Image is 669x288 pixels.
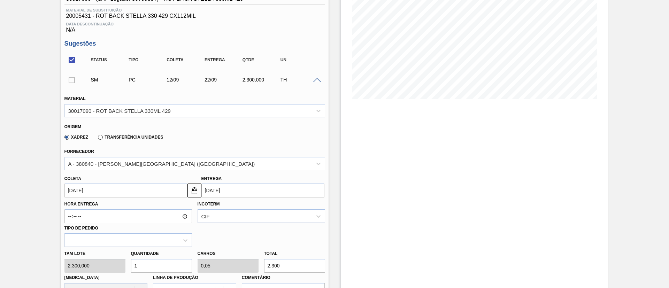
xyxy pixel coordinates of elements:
[153,275,198,280] label: Linha de Produção
[201,176,222,181] label: Entrega
[68,161,255,166] div: A - 380840 - [PERSON_NAME][GEOGRAPHIC_DATA] ([GEOGRAPHIC_DATA])
[66,8,323,12] span: Material de Substituição
[241,57,283,62] div: Qtde
[279,77,321,83] div: TH
[89,57,131,62] div: Status
[198,251,216,256] label: Carros
[64,19,325,33] div: N/A
[165,57,207,62] div: Coleta
[165,77,207,83] div: 12/09/2025
[201,184,324,197] input: dd/mm/yyyy
[64,40,325,47] h3: Sugestões
[64,199,192,209] label: Hora Entrega
[241,77,283,83] div: 2.300,000
[127,77,169,83] div: Pedido de Compra
[66,22,323,26] span: Data Descontinuação
[190,186,199,195] img: locked
[68,108,171,114] div: 30017090 - ROT BACK STELLA 330ML 429
[127,57,169,62] div: Tipo
[203,77,245,83] div: 22/09/2025
[201,213,210,219] div: CIF
[64,124,82,129] label: Origem
[64,275,100,280] label: [MEDICAL_DATA]
[264,251,278,256] label: Total
[64,149,94,154] label: Fornecedor
[242,273,325,283] label: Comentário
[64,226,98,231] label: Tipo de pedido
[64,249,125,259] label: Tam lote
[131,251,159,256] label: Quantidade
[198,202,220,207] label: Incoterm
[89,77,131,83] div: Sugestão Manual
[64,184,187,197] input: dd/mm/yyyy
[66,13,323,19] span: 20005431 - ROT BACK STELLA 330 429 CX112MIL
[64,96,86,101] label: Material
[64,135,89,140] label: Xadrez
[187,184,201,197] button: locked
[279,57,321,62] div: UN
[98,135,163,140] label: Transferência Unidades
[64,176,81,181] label: Coleta
[203,57,245,62] div: Entrega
